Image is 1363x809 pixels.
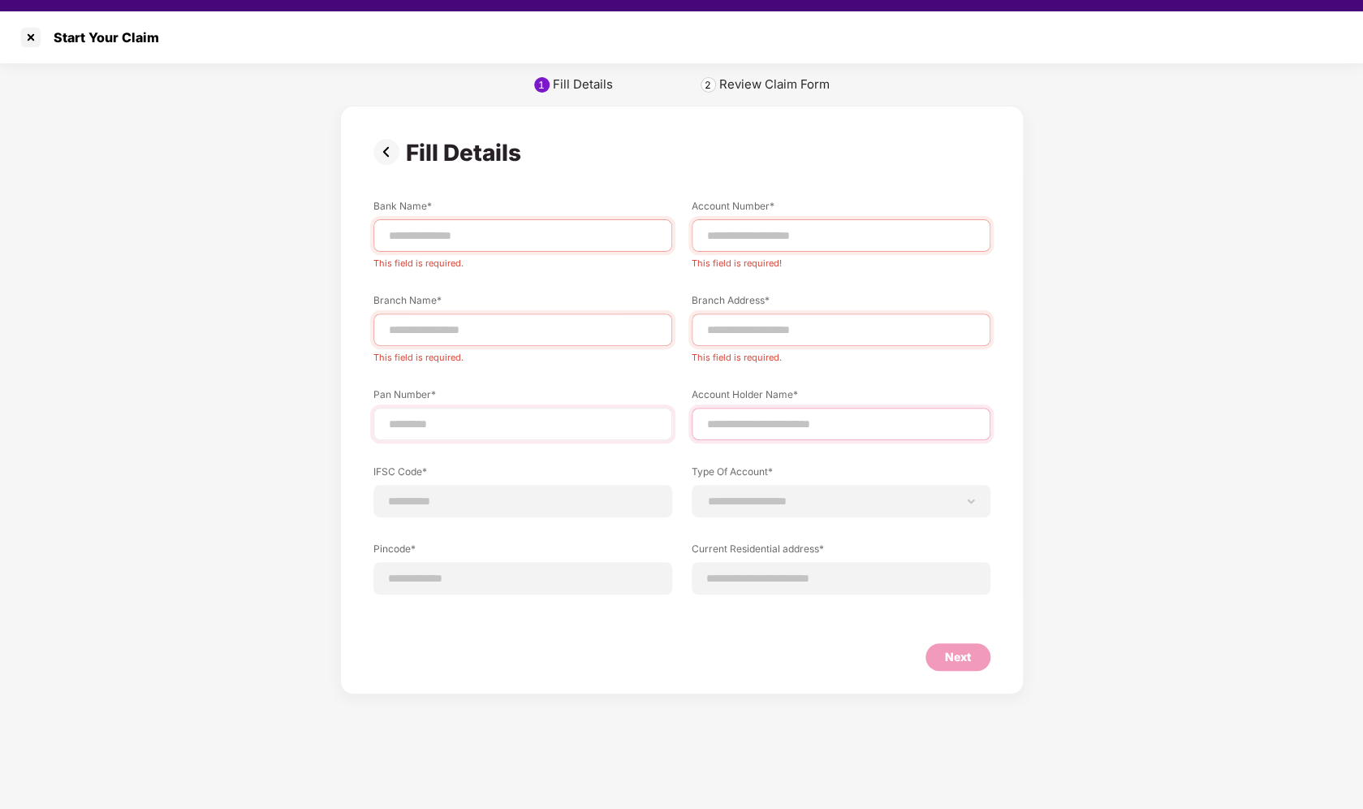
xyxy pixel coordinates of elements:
img: svg+xml;base64,PHN2ZyBpZD0iUHJldi0zMngzMiIgeG1sbnM9Imh0dHA6Ly93d3cudzMub3JnLzIwMDAvc3ZnIiB3aWR0aD... [373,139,406,165]
div: 1 [538,79,545,91]
div: This field is required. [692,346,990,363]
label: Pincode* [373,542,672,562]
label: Branch Name* [373,293,672,314]
label: IFSC Code* [373,465,672,485]
div: Review Claim Form [719,76,830,93]
label: Account Holder Name* [692,387,990,408]
label: Branch Address* [692,293,990,314]
div: This field is required! [692,252,990,269]
label: Current Residential address* [692,542,990,562]
div: This field is required. [373,346,672,363]
label: Bank Name* [373,199,672,219]
label: Pan Number* [373,387,672,408]
div: Start Your Claim [44,29,159,45]
label: Type Of Account* [692,465,990,485]
div: Fill Details [553,76,613,93]
div: Next [945,648,971,666]
div: This field is required. [373,252,672,269]
div: 2 [705,79,711,91]
label: Account Number* [692,199,990,219]
div: Fill Details [406,139,528,167]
